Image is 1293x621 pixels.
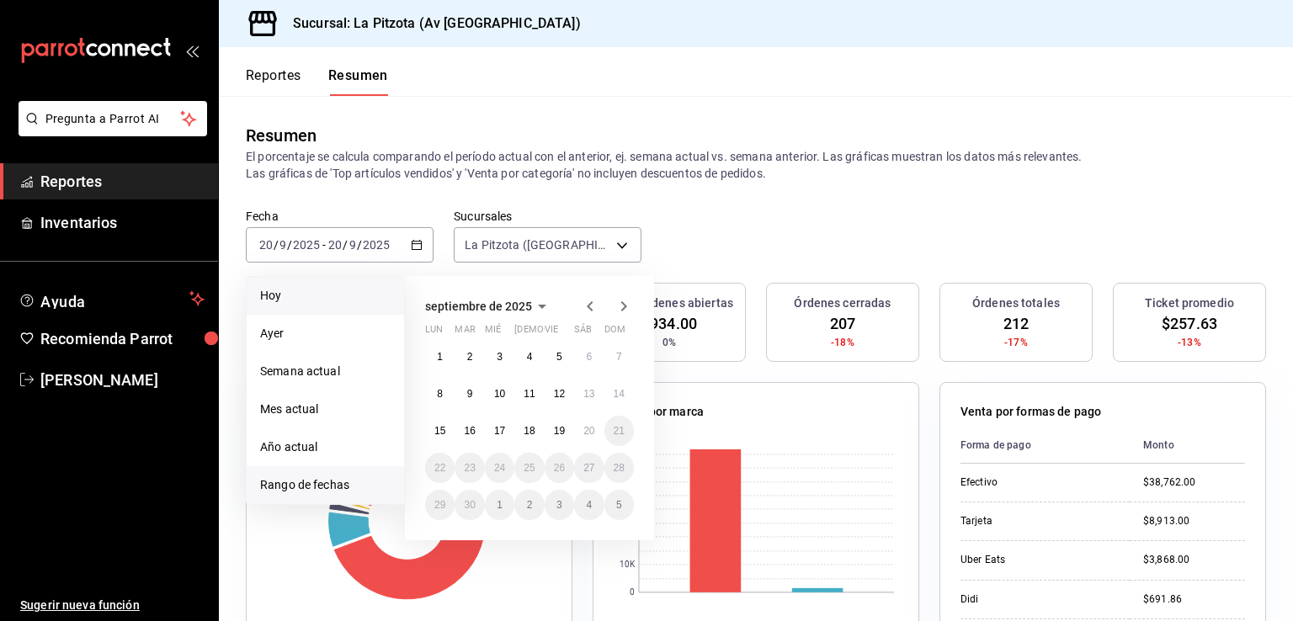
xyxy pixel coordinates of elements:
button: 28 de septiembre de 2025 [604,453,634,483]
abbr: 15 de septiembre de 2025 [434,425,445,437]
div: Resumen [246,123,317,148]
button: Reportes [246,67,301,96]
abbr: 23 de septiembre de 2025 [464,462,475,474]
span: -17% [1004,335,1028,350]
abbr: 30 de septiembre de 2025 [464,499,475,511]
button: 1 de octubre de 2025 [485,490,514,520]
span: / [287,238,292,252]
span: Semana actual [260,363,391,380]
th: Monto [1130,427,1245,464]
abbr: 6 de septiembre de 2025 [586,351,592,363]
abbr: 29 de septiembre de 2025 [434,499,445,511]
button: septiembre de 2025 [425,296,552,316]
span: septiembre de 2025 [425,300,532,313]
div: Uber Eats [960,553,1116,567]
span: Rango de fechas [260,476,391,494]
button: 26 de septiembre de 2025 [545,453,574,483]
span: -13% [1178,335,1201,350]
span: 207 [830,312,855,335]
button: Pregunta a Parrot AI [19,101,207,136]
abbr: 5 de octubre de 2025 [616,499,622,511]
button: 16 de septiembre de 2025 [455,416,484,446]
abbr: 22 de septiembre de 2025 [434,462,445,474]
abbr: jueves [514,324,614,342]
button: 27 de septiembre de 2025 [574,453,604,483]
span: Mes actual [260,401,391,418]
div: navigation tabs [246,67,388,96]
abbr: 9 de septiembre de 2025 [467,388,473,400]
input: ---- [362,238,391,252]
button: 30 de septiembre de 2025 [455,490,484,520]
input: -- [279,238,287,252]
input: -- [349,238,357,252]
abbr: 14 de septiembre de 2025 [614,388,625,400]
button: 19 de septiembre de 2025 [545,416,574,446]
button: 7 de septiembre de 2025 [604,342,634,372]
abbr: 17 de septiembre de 2025 [494,425,505,437]
abbr: 26 de septiembre de 2025 [554,462,565,474]
button: 13 de septiembre de 2025 [574,379,604,409]
span: Hoy [260,287,391,305]
span: / [343,238,348,252]
div: $3,868.00 [1143,553,1245,567]
abbr: 11 de septiembre de 2025 [524,388,535,400]
span: La Pitzota ([GEOGRAPHIC_DATA]) [465,236,610,253]
button: 20 de septiembre de 2025 [574,416,604,446]
th: Forma de pago [960,427,1130,464]
input: -- [327,238,343,252]
label: Fecha [246,210,434,222]
abbr: 12 de septiembre de 2025 [554,388,565,400]
text: 10K [620,560,636,570]
button: Resumen [328,67,388,96]
abbr: 1 de octubre de 2025 [497,499,503,511]
h3: Órdenes cerradas [794,295,891,312]
abbr: 28 de septiembre de 2025 [614,462,625,474]
abbr: 16 de septiembre de 2025 [464,425,475,437]
text: 0 [630,588,635,597]
span: [PERSON_NAME] [40,369,205,391]
button: 29 de septiembre de 2025 [425,490,455,520]
h3: Sucursal: La Pitzota (Av [GEOGRAPHIC_DATA]) [279,13,581,34]
abbr: sábado [574,324,592,342]
span: - [322,238,326,252]
abbr: 19 de septiembre de 2025 [554,425,565,437]
input: ---- [292,238,321,252]
button: 5 de octubre de 2025 [604,490,634,520]
button: 5 de septiembre de 2025 [545,342,574,372]
span: Ayuda [40,289,183,309]
span: Reportes [40,170,205,193]
button: 4 de septiembre de 2025 [514,342,544,372]
button: 10 de septiembre de 2025 [485,379,514,409]
span: Sugerir nueva función [20,597,205,614]
button: 11 de septiembre de 2025 [514,379,544,409]
button: 23 de septiembre de 2025 [455,453,484,483]
button: 2 de octubre de 2025 [514,490,544,520]
button: 3 de octubre de 2025 [545,490,574,520]
button: 21 de septiembre de 2025 [604,416,634,446]
abbr: 5 de septiembre de 2025 [556,351,562,363]
abbr: viernes [545,324,558,342]
span: Año actual [260,438,391,456]
abbr: 3 de septiembre de 2025 [497,351,503,363]
abbr: 8 de septiembre de 2025 [437,388,443,400]
button: 25 de septiembre de 2025 [514,453,544,483]
abbr: 13 de septiembre de 2025 [583,388,594,400]
p: El porcentaje se calcula comparando el período actual con el anterior, ej. semana actual vs. sema... [246,148,1266,182]
button: 12 de septiembre de 2025 [545,379,574,409]
div: $38,762.00 [1143,475,1245,490]
abbr: 10 de septiembre de 2025 [494,388,505,400]
abbr: 27 de septiembre de 2025 [583,462,594,474]
button: 4 de octubre de 2025 [574,490,604,520]
span: Pregunta a Parrot AI [45,110,181,128]
span: / [274,238,279,252]
abbr: lunes [425,324,443,342]
abbr: 21 de septiembre de 2025 [614,425,625,437]
abbr: 2 de septiembre de 2025 [467,351,473,363]
abbr: 3 de octubre de 2025 [556,499,562,511]
button: 3 de septiembre de 2025 [485,342,514,372]
span: Recomienda Parrot [40,327,205,350]
h3: Órdenes totales [972,295,1060,312]
button: 6 de septiembre de 2025 [574,342,604,372]
abbr: 18 de septiembre de 2025 [524,425,535,437]
div: Tarjeta [960,514,1116,528]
